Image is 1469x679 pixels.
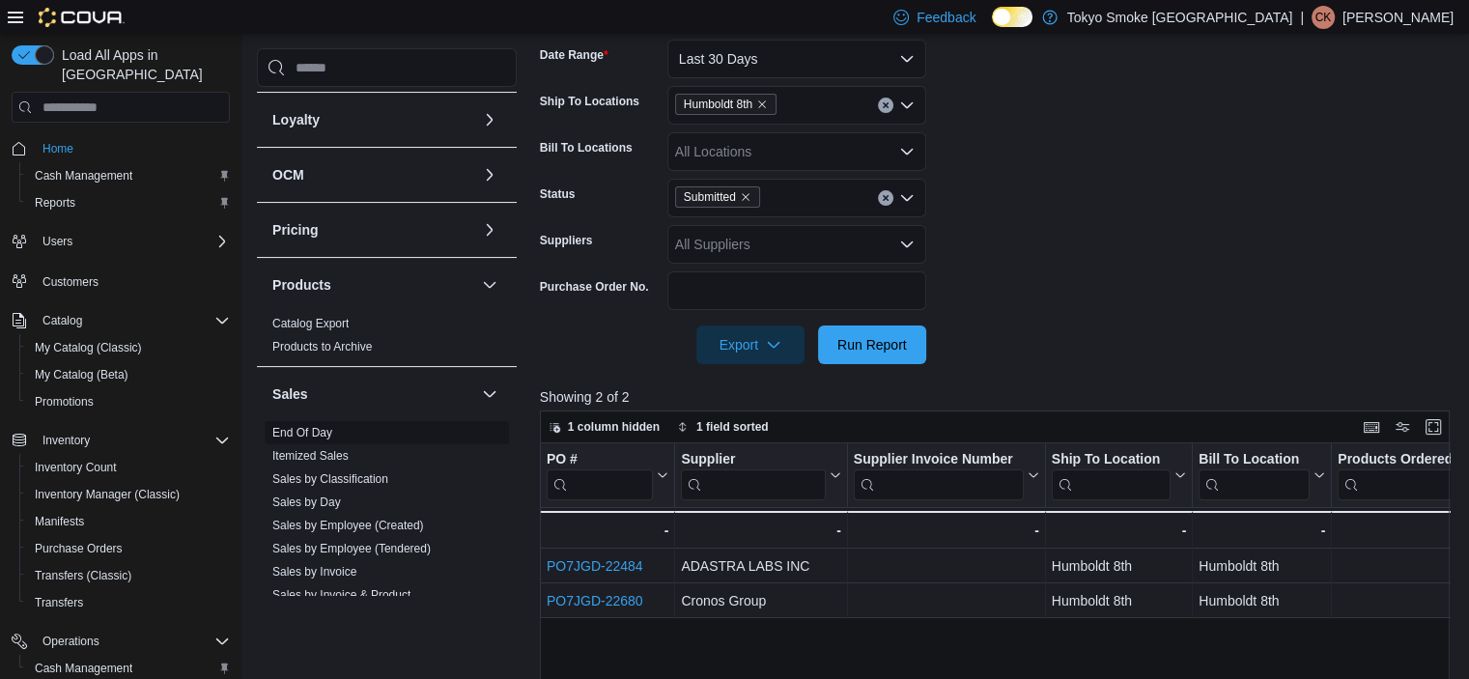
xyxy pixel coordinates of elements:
[272,316,349,331] span: Catalog Export
[27,336,230,359] span: My Catalog (Classic)
[540,47,608,63] label: Date Range
[272,275,474,295] button: Products
[837,335,907,354] span: Run Report
[272,220,474,240] button: Pricing
[541,415,667,439] button: 1 column hidden
[19,388,238,415] button: Promotions
[272,495,341,510] span: Sales by Day
[547,451,653,469] div: PO #
[1199,554,1325,578] div: Humboldt 8th
[272,519,424,532] a: Sales by Employee (Created)
[478,218,501,241] button: Pricing
[899,98,915,113] button: Open list of options
[756,99,768,110] button: Remove Humboldt 8th from selection in this group
[42,234,72,249] span: Users
[1199,589,1325,612] div: Humboldt 8th
[35,309,230,332] span: Catalog
[854,451,1024,469] div: Supplier Invoice Number
[992,7,1032,27] input: Dark Mode
[27,191,230,214] span: Reports
[547,451,653,500] div: PO # URL
[27,191,83,214] a: Reports
[27,164,140,187] a: Cash Management
[4,228,238,255] button: Users
[669,415,777,439] button: 1 field sorted
[35,429,230,452] span: Inventory
[992,27,993,28] span: Dark Mode
[1391,415,1414,439] button: Display options
[272,565,356,579] a: Sales by Invoice
[540,233,593,248] label: Suppliers
[42,274,99,290] span: Customers
[272,275,331,295] h3: Products
[35,630,107,653] button: Operations
[27,390,230,413] span: Promotions
[546,519,668,542] div: -
[272,472,388,486] a: Sales by Classification
[4,628,238,655] button: Operations
[1312,6,1335,29] div: Curtis Kay-Lassels
[547,593,643,608] a: PO7JGD-22680
[272,471,388,487] span: Sales by Classification
[19,189,238,216] button: Reports
[1315,6,1332,29] span: CK
[1052,554,1187,578] div: Humboldt 8th
[27,390,101,413] a: Promotions
[878,190,893,206] button: Clear input
[27,363,136,386] a: My Catalog (Beta)
[478,108,501,131] button: Loyalty
[1199,519,1325,542] div: -
[35,269,230,293] span: Customers
[35,460,117,475] span: Inventory Count
[1338,451,1463,469] div: Products Ordered
[42,433,90,448] span: Inventory
[35,309,90,332] button: Catalog
[540,94,639,109] label: Ship To Locations
[272,110,320,129] h3: Loyalty
[19,454,238,481] button: Inventory Count
[681,589,840,612] div: Cronos Group
[1199,451,1325,500] button: Bill To Location
[272,317,349,330] a: Catalog Export
[27,363,230,386] span: My Catalog (Beta)
[272,588,410,602] a: Sales by Invoice & Product
[1052,451,1187,500] button: Ship To Location
[917,8,975,27] span: Feedback
[696,419,769,435] span: 1 field sorted
[547,451,668,500] button: PO #
[272,426,332,439] a: End Of Day
[35,195,75,211] span: Reports
[27,483,187,506] a: Inventory Manager (Classic)
[272,340,372,354] a: Products to Archive
[35,270,106,294] a: Customers
[27,483,230,506] span: Inventory Manager (Classic)
[540,279,649,295] label: Purchase Order No.
[1052,519,1187,542] div: -
[478,273,501,297] button: Products
[540,387,1459,407] p: Showing 2 of 2
[272,564,356,580] span: Sales by Invoice
[35,630,230,653] span: Operations
[54,45,230,84] span: Load All Apps in [GEOGRAPHIC_DATA]
[27,537,130,560] a: Purchase Orders
[19,508,238,535] button: Manifests
[35,136,230,160] span: Home
[272,448,349,464] span: Itemized Sales
[19,162,238,189] button: Cash Management
[272,165,474,184] button: OCM
[899,190,915,206] button: Open list of options
[272,384,474,404] button: Sales
[42,634,99,649] span: Operations
[19,562,238,589] button: Transfers (Classic)
[681,451,840,500] button: Supplier
[35,230,80,253] button: Users
[27,510,92,533] a: Manifests
[681,451,825,469] div: Supplier
[257,312,517,366] div: Products
[1300,6,1304,29] p: |
[4,307,238,334] button: Catalog
[272,425,332,440] span: End Of Day
[35,137,81,160] a: Home
[854,519,1039,542] div: -
[740,191,751,203] button: Remove Submitted from selection in this group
